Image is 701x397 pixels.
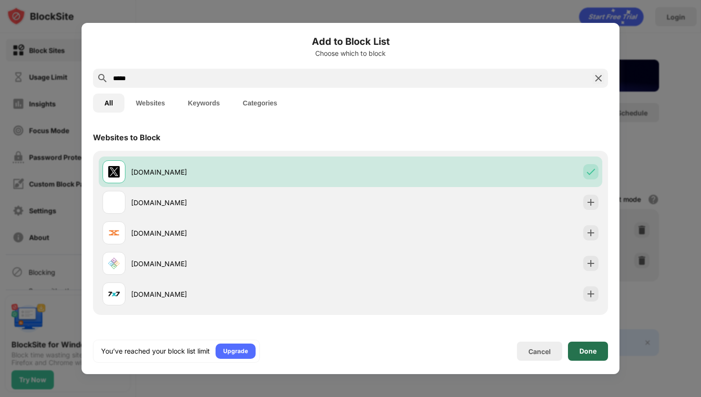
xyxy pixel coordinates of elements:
button: All [93,94,124,113]
div: Upgrade [223,346,248,356]
div: Done [579,347,597,355]
img: favicons [108,288,120,300]
img: favicons [108,258,120,269]
h6: Add to Block List [93,34,608,49]
div: Choose which to block [93,50,608,57]
div: [DOMAIN_NAME] [131,259,350,269]
div: Websites to Block [93,133,160,142]
img: favicons [108,166,120,178]
div: [DOMAIN_NAME] [131,289,350,299]
div: [DOMAIN_NAME] [131,228,350,238]
div: Cancel [528,347,551,355]
button: Categories [231,94,289,113]
div: You’ve reached your block list limit [101,346,210,356]
button: Websites [124,94,176,113]
img: favicons [108,227,120,239]
img: search-close [593,73,604,84]
button: Keywords [176,94,231,113]
div: [DOMAIN_NAME] [131,167,350,177]
img: search.svg [97,73,108,84]
img: favicons [108,197,120,208]
div: [DOMAIN_NAME] [131,198,350,208]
